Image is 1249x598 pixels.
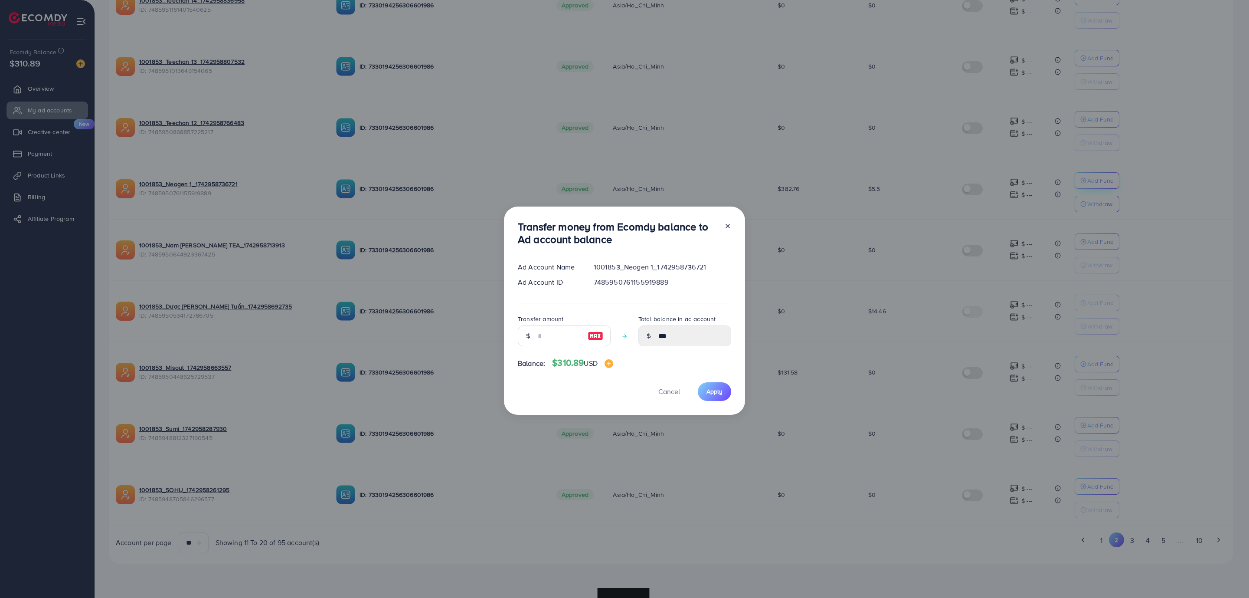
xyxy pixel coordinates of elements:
div: 1001853_Neogen 1_1742958736721 [587,262,738,272]
span: Balance: [518,358,545,368]
span: Apply [706,387,723,396]
label: Total balance in ad account [638,315,716,323]
div: Ad Account Name [511,262,587,272]
span: Cancel [658,387,680,396]
div: 7485950761155919889 [587,277,738,287]
button: Cancel [647,382,691,401]
button: Apply [698,382,731,401]
iframe: Chat [1212,559,1242,591]
h3: Transfer money from Ecomdy balance to Ad account balance [518,220,717,246]
label: Transfer amount [518,315,563,323]
img: image [588,331,603,341]
span: USD [584,358,597,368]
img: image [605,359,613,368]
h4: $310.89 [552,358,613,368]
div: Ad Account ID [511,277,587,287]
